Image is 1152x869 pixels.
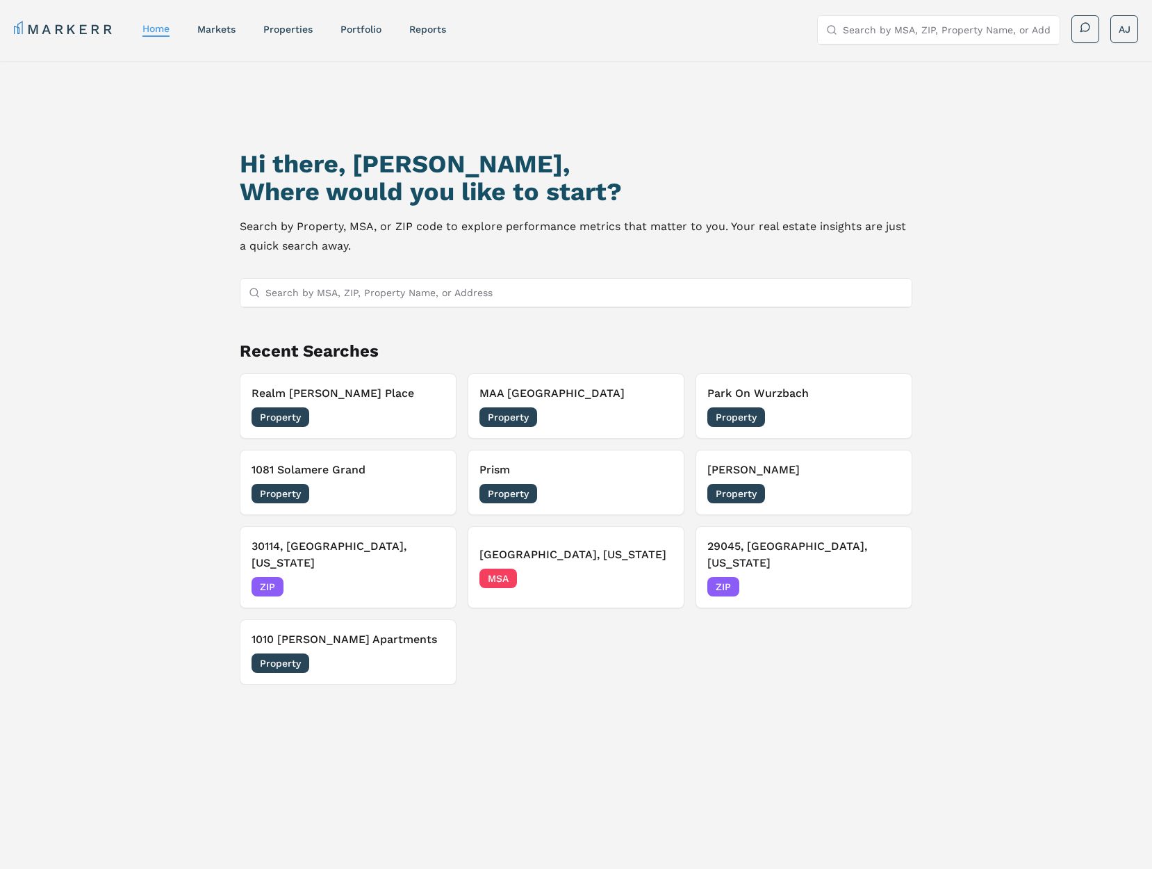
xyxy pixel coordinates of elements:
[468,526,684,608] button: [GEOGRAPHIC_DATA], [US_STATE]MSA[DATE]
[641,571,673,585] span: [DATE]
[1110,15,1138,43] button: AJ
[413,656,445,670] span: [DATE]
[252,577,283,596] span: ZIP
[696,373,912,439] button: Park On WurzbachProperty[DATE]
[413,580,445,594] span: [DATE]
[479,462,673,478] h3: Prism
[869,580,900,594] span: [DATE]
[468,450,684,515] button: PrismProperty[DATE]
[468,373,684,439] button: MAA [GEOGRAPHIC_DATA]Property[DATE]
[240,450,456,515] button: 1081 Solamere GrandProperty[DATE]
[265,279,904,307] input: Search by MSA, ZIP, Property Name, or Address
[240,178,913,206] h2: Where would you like to start?
[479,407,537,427] span: Property
[696,450,912,515] button: [PERSON_NAME]Property[DATE]
[1119,22,1130,36] span: AJ
[641,410,673,424] span: [DATE]
[197,24,236,35] a: markets
[479,385,673,402] h3: MAA [GEOGRAPHIC_DATA]
[252,631,445,648] h3: 1010 [PERSON_NAME] Apartments
[641,487,673,501] span: [DATE]
[707,538,900,571] h3: 29045, [GEOGRAPHIC_DATA], [US_STATE]
[413,410,445,424] span: [DATE]
[707,484,765,503] span: Property
[869,410,900,424] span: [DATE]
[707,385,900,402] h3: Park On Wurzbach
[707,407,765,427] span: Property
[843,16,1051,44] input: Search by MSA, ZIP, Property Name, or Address
[707,577,739,596] span: ZIP
[252,538,445,571] h3: 30114, [GEOGRAPHIC_DATA], [US_STATE]
[252,407,309,427] span: Property
[252,653,309,673] span: Property
[252,385,445,402] h3: Realm [PERSON_NAME] Place
[696,526,912,608] button: 29045, [GEOGRAPHIC_DATA], [US_STATE]ZIP[DATE]
[14,19,115,39] a: MARKERR
[409,24,446,35] a: reports
[479,569,517,588] span: MSA
[707,462,900,478] h3: [PERSON_NAME]
[240,340,913,362] h2: Recent Searches
[240,619,456,685] button: 1010 [PERSON_NAME] ApartmentsProperty[DATE]
[479,546,673,563] h3: [GEOGRAPHIC_DATA], [US_STATE]
[252,484,309,503] span: Property
[869,487,900,501] span: [DATE]
[413,487,445,501] span: [DATE]
[240,373,456,439] button: Realm [PERSON_NAME] PlaceProperty[DATE]
[240,526,456,608] button: 30114, [GEOGRAPHIC_DATA], [US_STATE]ZIP[DATE]
[252,462,445,478] h3: 1081 Solamere Grand
[479,484,537,503] span: Property
[142,23,170,34] a: home
[240,217,913,256] p: Search by Property, MSA, or ZIP code to explore performance metrics that matter to you. Your real...
[263,24,313,35] a: properties
[340,24,381,35] a: Portfolio
[240,150,913,178] h1: Hi there, [PERSON_NAME],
